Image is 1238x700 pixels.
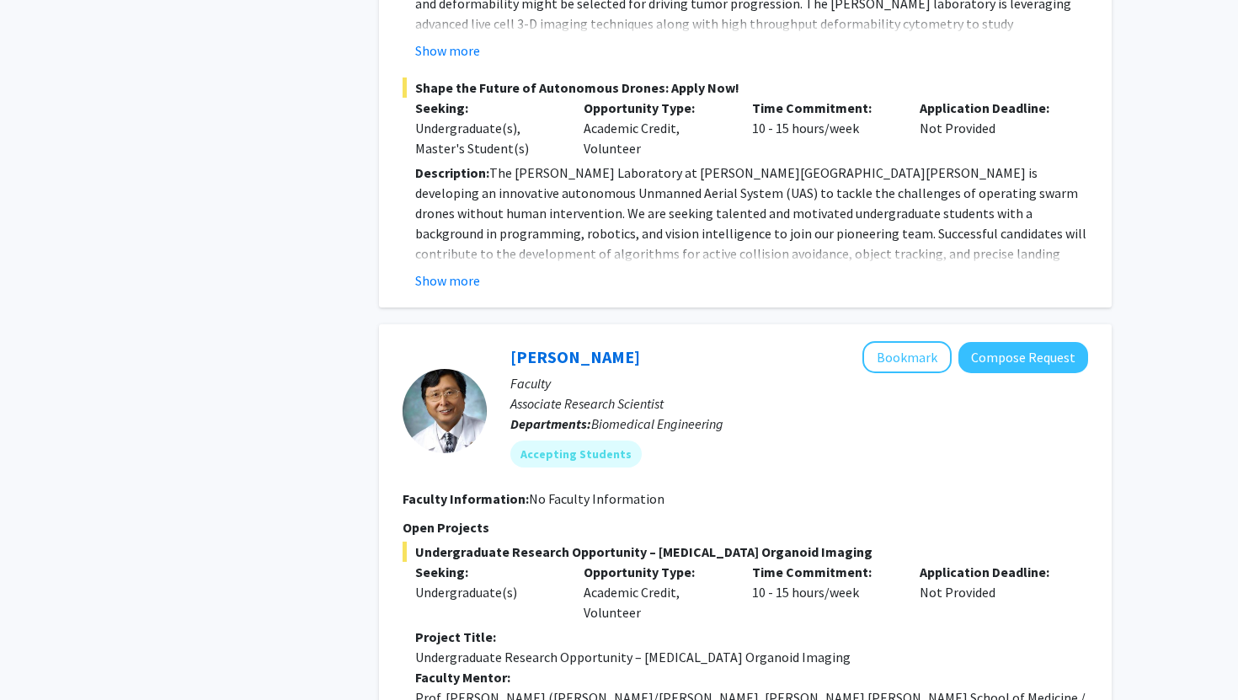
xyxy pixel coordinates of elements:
[510,393,1088,414] p: Associate Research Scientist
[403,77,1088,98] span: Shape the Future of Autonomous Drones: Apply Now!
[907,562,1075,623] div: Not Provided
[415,164,489,181] strong: Description:
[510,415,591,432] b: Departments:
[403,490,529,507] b: Faculty Information:
[529,490,664,507] span: No Faculty Information
[13,624,72,687] iframe: Chat
[752,98,895,118] p: Time Commitment:
[415,669,510,686] strong: Faculty Mentor:
[510,346,640,367] a: [PERSON_NAME]
[415,40,480,61] button: Show more
[907,98,1075,158] div: Not Provided
[415,118,558,158] div: Undergraduate(s), Master's Student(s)
[403,542,1088,562] span: Undergraduate Research Opportunity – [MEDICAL_DATA] Organoid Imaging
[403,517,1088,537] p: Open Projects
[571,98,739,158] div: Academic Credit, Volunteer
[739,562,908,623] div: 10 - 15 hours/week
[415,628,496,645] strong: Project Title:
[739,98,908,158] div: 10 - 15 hours/week
[584,562,727,582] p: Opportunity Type:
[510,441,642,468] mat-chip: Accepting Students
[415,98,558,118] p: Seeking:
[584,98,727,118] p: Opportunity Type:
[862,341,952,373] button: Add Boyoung Cha to Bookmarks
[510,373,1088,393] p: Faculty
[415,647,1088,667] p: Undergraduate Research Opportunity – [MEDICAL_DATA] Organoid Imaging
[415,270,480,291] button: Show more
[571,562,739,623] div: Academic Credit, Volunteer
[752,562,895,582] p: Time Commitment:
[920,98,1063,118] p: Application Deadline:
[415,562,558,582] p: Seeking:
[591,415,723,432] span: Biomedical Engineering
[958,342,1088,373] button: Compose Request to Boyoung Cha
[415,582,558,602] div: Undergraduate(s)
[920,562,1063,582] p: Application Deadline:
[415,163,1088,284] p: The [PERSON_NAME] Laboratory at [PERSON_NAME][GEOGRAPHIC_DATA][PERSON_NAME] is developing an inno...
